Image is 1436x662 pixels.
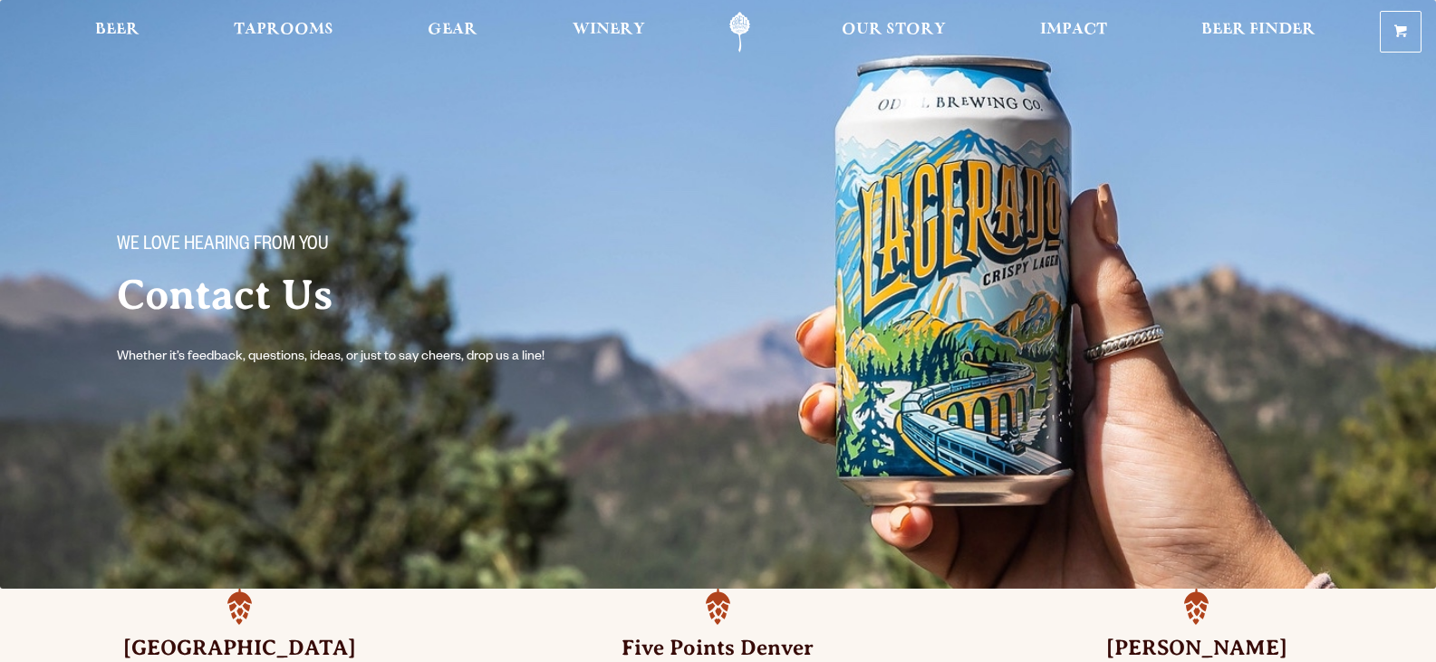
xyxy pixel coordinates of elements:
[234,23,333,37] span: Taprooms
[561,12,657,53] a: Winery
[416,12,489,53] a: Gear
[428,23,477,37] span: Gear
[117,273,682,318] h2: Contact Us
[95,23,140,37] span: Beer
[117,347,581,369] p: Whether it’s feedback, questions, ideas, or just to say cheers, drop us a line!
[706,12,774,53] a: Odell Home
[842,23,946,37] span: Our Story
[1028,12,1119,53] a: Impact
[573,23,645,37] span: Winery
[117,235,329,258] span: We love hearing from you
[1201,23,1316,37] span: Beer Finder
[830,12,958,53] a: Our Story
[1190,12,1327,53] a: Beer Finder
[1040,23,1107,37] span: Impact
[83,12,151,53] a: Beer
[222,12,345,53] a: Taprooms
